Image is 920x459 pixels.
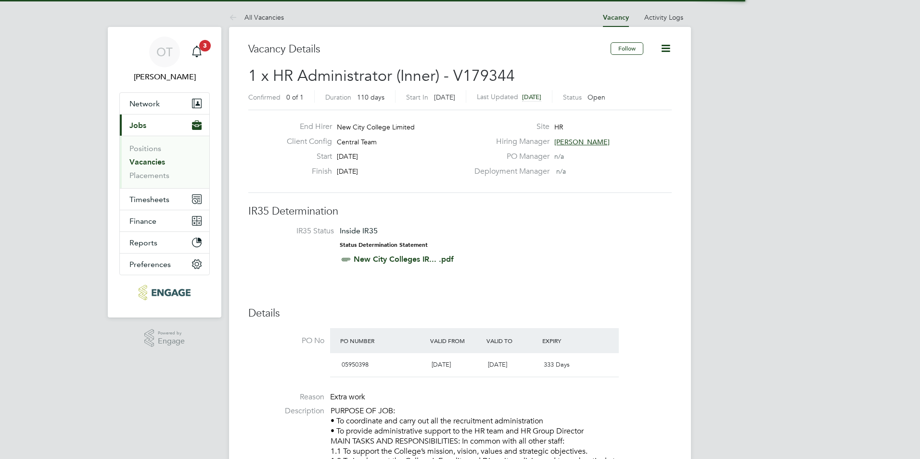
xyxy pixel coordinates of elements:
button: Timesheets [120,189,209,210]
a: Go to home page [119,285,210,300]
div: Valid From [428,332,484,349]
span: HR [554,123,563,131]
label: Start In [406,93,428,102]
h3: Details [248,306,672,320]
label: Reason [248,392,324,402]
span: Olivia Triassi [119,71,210,83]
span: Inside IR35 [340,226,378,235]
span: 1 x HR Administrator (Inner) - V179344 [248,66,515,85]
span: [DATE] [434,93,455,102]
a: 3 [187,37,206,67]
label: PO Manager [469,152,549,162]
span: [DATE] [432,360,451,369]
span: [PERSON_NAME] [554,138,610,146]
span: Powered by [158,329,185,337]
span: Timesheets [129,195,169,204]
button: Jobs [120,115,209,136]
span: Open [588,93,605,102]
label: Description [248,406,324,416]
span: 0 of 1 [286,93,304,102]
button: Network [120,93,209,114]
span: [DATE] [337,152,358,161]
span: 110 days [357,93,384,102]
label: Finish [279,166,332,177]
label: Confirmed [248,93,281,102]
span: Extra work [330,392,365,402]
button: Follow [611,42,643,55]
label: IR35 Status [258,226,334,236]
span: Reports [129,238,157,247]
label: Client Config [279,137,332,147]
a: New City Colleges IR... .pdf [354,255,454,264]
span: Jobs [129,121,146,130]
div: Expiry [540,332,596,349]
div: Jobs [120,136,209,188]
label: PO No [248,336,324,346]
button: Preferences [120,254,209,275]
span: 05950398 [342,360,369,369]
span: Network [129,99,160,108]
a: Positions [129,144,161,153]
button: Reports [120,232,209,253]
span: n/a [554,152,564,161]
span: OT [156,46,173,58]
a: Activity Logs [644,13,683,22]
span: New City College Limited [337,123,415,131]
a: Vacancy [603,13,629,22]
span: Preferences [129,260,171,269]
a: Vacancies [129,157,165,166]
label: Start [279,152,332,162]
label: Status [563,93,582,102]
label: Site [469,122,549,132]
nav: Main navigation [108,27,221,318]
label: Hiring Manager [469,137,549,147]
label: Deployment Manager [469,166,549,177]
a: All Vacancies [229,13,284,22]
h3: IR35 Determination [248,204,672,218]
span: [DATE] [337,167,358,176]
span: [DATE] [488,360,507,369]
label: End Hirer [279,122,332,132]
img: huntereducation-logo-retina.png [139,285,190,300]
span: n/a [556,167,566,176]
span: Engage [158,337,185,345]
a: Powered byEngage [144,329,185,347]
span: 3 [199,40,211,51]
span: [DATE] [522,93,541,101]
label: Last Updated [477,92,518,101]
button: Finance [120,210,209,231]
div: Valid To [484,332,540,349]
div: PO Number [338,332,428,349]
strong: Status Determination Statement [340,242,428,248]
span: Central Team [337,138,377,146]
a: OT[PERSON_NAME] [119,37,210,83]
label: Duration [325,93,351,102]
span: 333 Days [544,360,570,369]
span: Finance [129,217,156,226]
h3: Vacancy Details [248,42,611,56]
a: Placements [129,171,169,180]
